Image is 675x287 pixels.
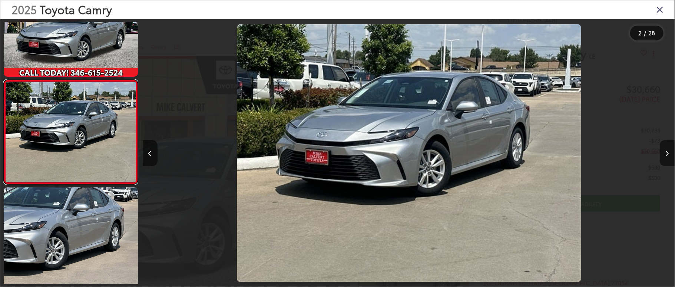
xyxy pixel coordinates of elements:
[656,4,664,14] i: Close gallery
[4,82,137,182] img: 2025 Toyota Camry LE
[11,1,37,17] span: 2025
[649,29,655,37] span: 28
[639,29,642,37] span: 2
[40,1,112,17] span: Toyota Camry
[643,30,647,36] span: /
[660,140,675,166] button: Next image
[237,24,581,283] img: 2025 Toyota Camry LE
[143,140,158,166] button: Previous image
[143,24,675,283] div: 2025 Toyota Camry LE 1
